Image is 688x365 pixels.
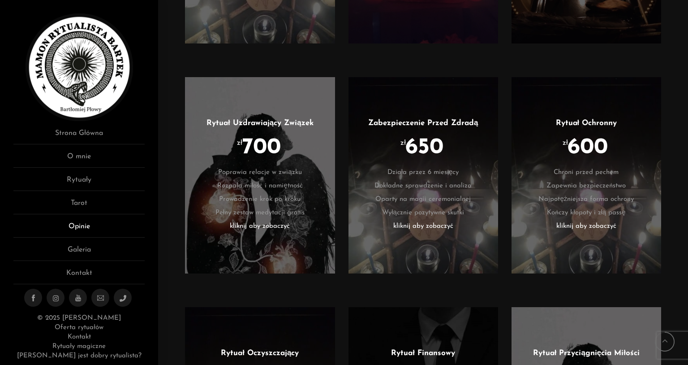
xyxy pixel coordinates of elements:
a: Rytuał Ochronny [556,119,617,127]
li: Najpotężniejsza forma ochrony [525,193,648,206]
a: Rytuały [13,174,145,191]
li: Dokładne sprawdzenie i analiza [362,179,485,193]
a: Zabezpieczenie Przed Zdradą [368,119,478,127]
li: kliknij aby zobaczyć [198,220,321,233]
li: Poprawia relacje w związku [198,166,321,179]
a: Rytuał Finansowy [391,349,455,357]
li: Chroni przed pechem [525,166,648,179]
li: Pełny zestaw medytacji gratis [198,206,321,220]
sup: zł [237,139,242,147]
a: Kontakt [13,268,145,284]
sup: zł [400,139,406,147]
a: Opinie [13,221,145,238]
span: 700 [242,143,281,152]
span: 600 [568,143,608,152]
a: Rytuał Oczyszczający [221,349,299,357]
a: Strona Główna [13,128,145,144]
li: Zapewnia bezpieczeństwo [525,179,648,193]
li: Kończy kłopoty i złą passę [525,206,648,220]
li: Oparty na magii ceremonialnej [362,193,485,206]
a: Rytuał Uzdrawiający Związek [206,119,314,127]
li: Działa przez 6 miesięcy [362,166,485,179]
li: Wyłącznie pozytywne skutki [362,206,485,220]
span: 650 [405,143,443,152]
a: Oferta rytuałów [55,324,103,331]
a: O mnie [13,151,145,168]
a: Tarot [13,198,145,214]
sup: zł [563,139,568,147]
a: [PERSON_NAME] jest dobry rytualista? [17,352,142,359]
a: Rytuały magiczne [52,343,105,350]
li: kliknij aby zobaczyć [525,220,648,233]
li: kliknij aby zobaczyć [362,220,485,233]
li: Rozpala miłość i namiętność [198,179,321,193]
a: Kontakt [68,334,91,340]
a: Galeria [13,244,145,261]
a: Rytuał Przyciągnięcia Miłości [533,349,640,357]
img: Rytualista Bartek [26,13,133,121]
li: Prowadzenie krok po kroku [198,193,321,206]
